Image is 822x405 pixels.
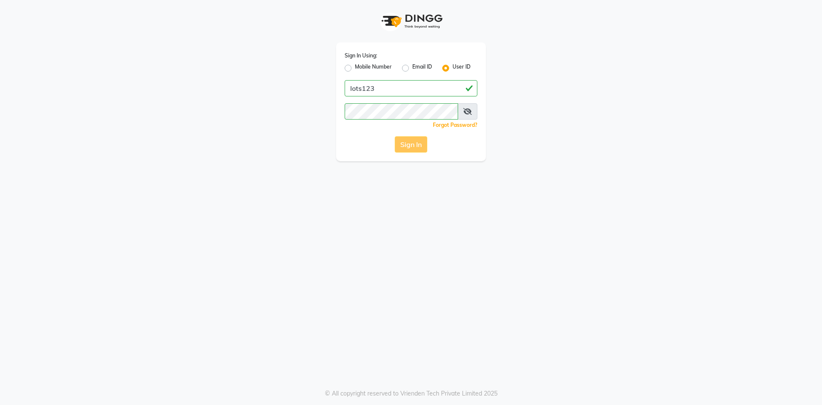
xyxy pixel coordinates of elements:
a: Forgot Password? [433,122,477,128]
input: Username [345,103,458,120]
img: logo1.svg [377,9,445,34]
input: Username [345,80,477,96]
label: Mobile Number [355,63,392,73]
label: User ID [453,63,471,73]
label: Sign In Using: [345,52,377,60]
label: Email ID [412,63,432,73]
